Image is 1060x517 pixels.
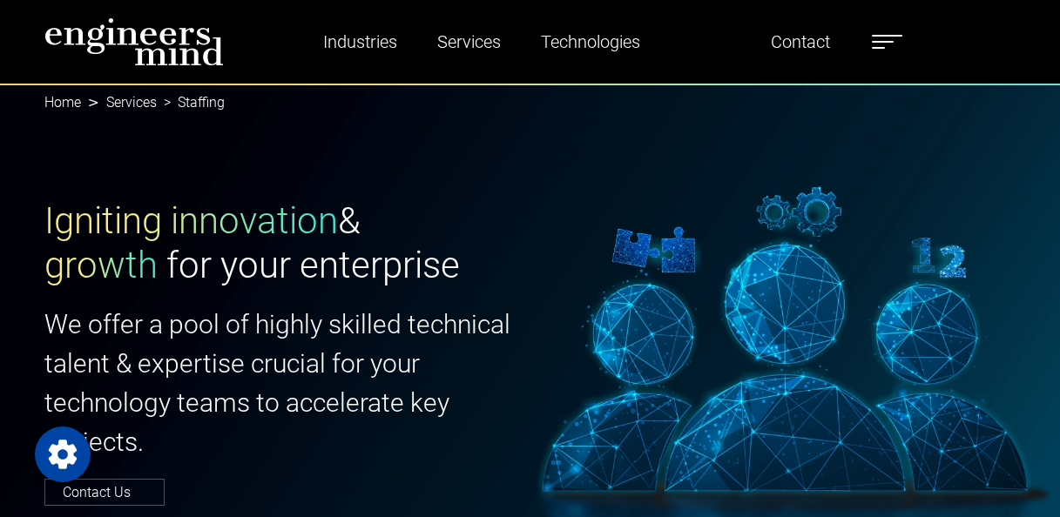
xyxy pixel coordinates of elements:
a: Technologies [534,22,647,62]
a: Contact Us [44,479,165,506]
a: Industries [316,22,404,62]
h1: & for your enterprise [44,199,520,287]
span: Igniting innovation [44,199,338,242]
nav: breadcrumb [44,84,1016,122]
span: growth [44,244,158,286]
p: We offer a pool of highly skilled technical talent & expertise crucial for your technology teams ... [44,305,520,461]
a: Services [106,94,157,111]
img: logo [44,17,224,66]
a: Home [44,94,81,111]
a: Contact [764,22,837,62]
a: Services [430,22,508,62]
li: Staffing [157,92,225,113]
